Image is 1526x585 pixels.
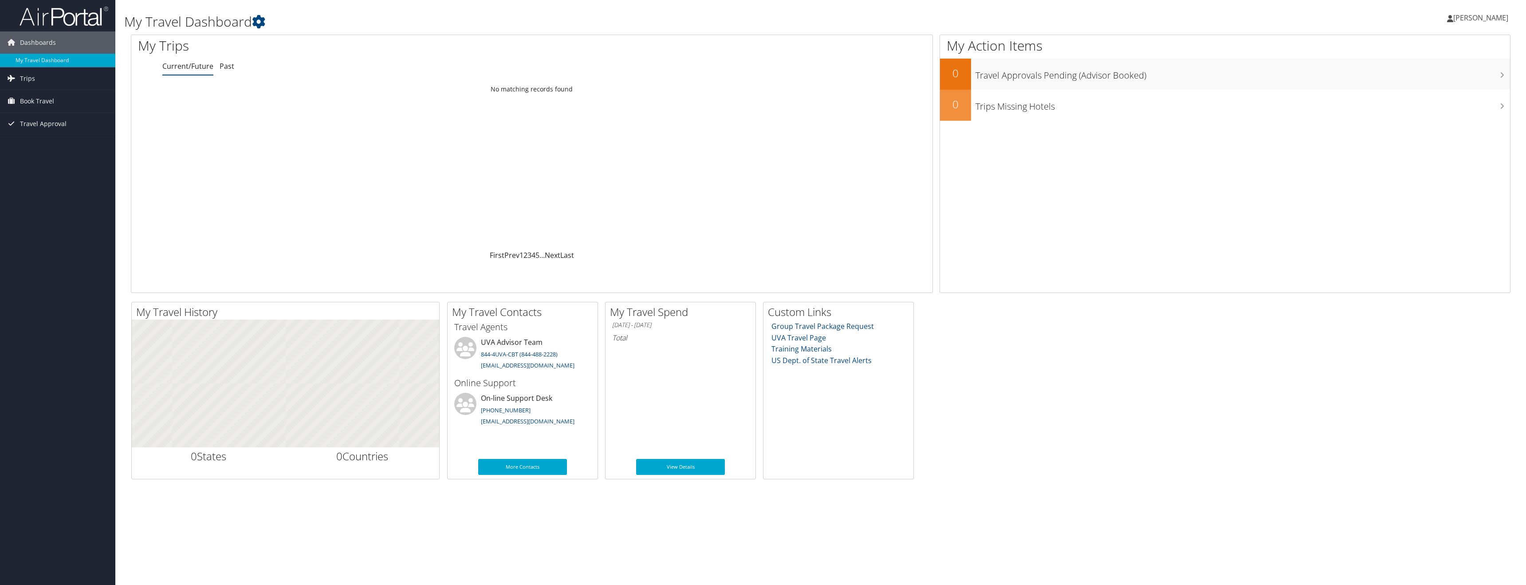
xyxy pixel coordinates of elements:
a: View Details [636,459,725,475]
a: Prev [504,250,519,260]
h1: My Action Items [940,36,1510,55]
a: 2 [523,250,527,260]
h2: My Travel Spend [610,304,755,320]
a: 3 [527,250,531,260]
span: Book Travel [20,90,54,112]
a: Current/Future [162,61,213,71]
a: [EMAIL_ADDRESS][DOMAIN_NAME] [481,361,574,369]
td: No matching records found [131,81,932,97]
a: 1 [519,250,523,260]
a: 0Travel Approvals Pending (Advisor Booked) [940,59,1510,90]
a: Training Materials [771,344,832,354]
a: US Dept. of State Travel Alerts [771,356,872,365]
a: 844-4UVA-CBT (844-488-2228) [481,350,558,358]
h3: Travel Approvals Pending (Advisor Booked) [975,65,1510,82]
h6: [DATE] - [DATE] [612,321,749,329]
span: 0 [336,449,342,463]
li: UVA Advisor Team [450,337,595,373]
span: 0 [191,449,197,463]
h2: States [138,449,279,464]
h2: Custom Links [768,304,913,320]
a: [PHONE_NUMBER] [481,406,531,414]
span: Travel Approval [20,113,67,135]
li: On-line Support Desk [450,393,595,429]
a: 5 [535,250,539,260]
span: Dashboards [20,32,56,54]
h3: Trips Missing Hotels [975,96,1510,113]
h6: Total [612,333,749,343]
a: 0Trips Missing Hotels [940,90,1510,121]
span: [PERSON_NAME] [1453,13,1508,23]
a: Last [560,250,574,260]
h3: Travel Agents [454,321,591,333]
h3: Online Support [454,377,591,389]
h2: My Travel History [136,304,439,320]
a: UVA Travel Page [771,333,826,343]
a: Group Travel Package Request [771,321,874,331]
h1: My Travel Dashboard [124,12,1053,31]
h2: 0 [940,66,971,81]
a: First [490,250,504,260]
img: airportal-logo.png [20,6,108,27]
a: Past [220,61,234,71]
span: Trips [20,67,35,90]
span: … [539,250,545,260]
h2: My Travel Contacts [452,304,598,320]
a: More Contacts [478,459,567,475]
a: [EMAIL_ADDRESS][DOMAIN_NAME] [481,417,574,425]
h2: Countries [292,449,433,464]
a: 4 [531,250,535,260]
h2: 0 [940,97,971,112]
h1: My Trips [138,36,592,55]
a: Next [545,250,560,260]
a: [PERSON_NAME] [1447,4,1517,31]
